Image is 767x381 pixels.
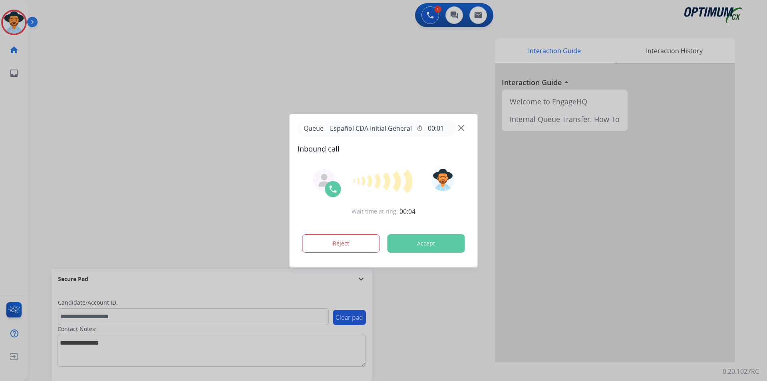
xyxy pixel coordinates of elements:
[352,207,398,215] span: Wait time at ring:
[387,234,465,253] button: Accept
[328,184,338,194] img: call-icon
[399,207,415,216] span: 00:04
[417,125,423,132] mat-icon: timer
[723,367,759,376] p: 0.20.1027RC
[318,174,331,187] img: agent-avatar
[428,124,444,133] span: 00:01
[301,124,327,134] p: Queue
[327,124,415,133] span: Español CDA Initial General
[302,234,380,253] button: Reject
[431,169,454,191] img: avatar
[298,143,470,154] span: Inbound call
[458,125,464,131] img: close-button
